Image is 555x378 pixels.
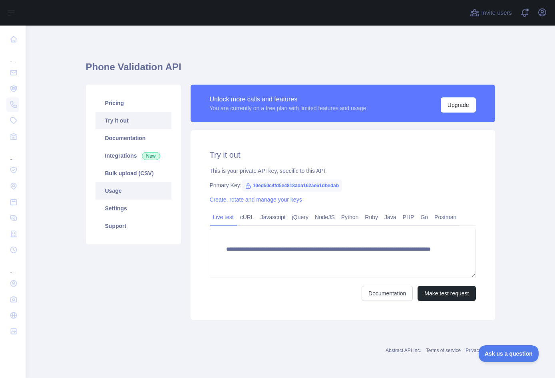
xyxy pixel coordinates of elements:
a: NodeJS [312,211,338,224]
div: This is your private API key, specific to this API. [210,167,476,175]
a: Try it out [95,112,171,129]
button: Make test request [418,286,475,301]
span: Invite users [481,8,512,18]
div: ... [6,48,19,64]
button: Upgrade [441,97,476,113]
a: Pricing [95,94,171,112]
div: Unlock more calls and features [210,95,366,104]
button: Invite users [468,6,513,19]
a: Python [338,211,362,224]
a: Bulk upload (CSV) [95,164,171,182]
a: cURL [237,211,257,224]
a: Java [381,211,400,224]
a: Documentation [362,286,413,301]
span: New [142,152,160,160]
iframe: Toggle Customer Support [479,345,539,362]
a: Go [417,211,431,224]
a: Live test [210,211,237,224]
div: ... [6,259,19,275]
a: Support [95,217,171,235]
a: Abstract API Inc. [386,348,421,353]
a: Postman [431,211,460,224]
a: Javascript [257,211,289,224]
a: Privacy policy [465,348,495,353]
span: 10ed50c4fd5e4818ada162ae61dbedab [242,180,342,192]
a: PHP [400,211,418,224]
div: Primary Key: [210,181,476,189]
a: Documentation [95,129,171,147]
a: Settings [95,200,171,217]
a: Create, rotate and manage your keys [210,196,302,203]
a: Ruby [362,211,381,224]
div: You are currently on a free plan with limited features and usage [210,104,366,112]
h1: Phone Validation API [86,61,495,80]
a: Usage [95,182,171,200]
a: jQuery [289,211,312,224]
a: Terms of service [426,348,461,353]
a: Integrations New [95,147,171,164]
h2: Try it out [210,149,476,160]
div: ... [6,145,19,161]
